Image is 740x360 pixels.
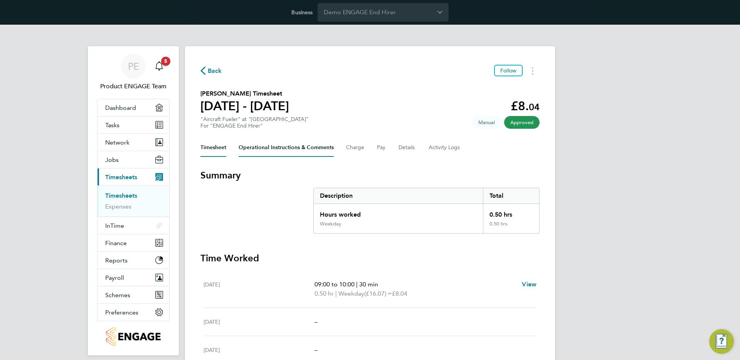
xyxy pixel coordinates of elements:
span: Tasks [105,121,119,129]
h3: Summary [200,169,540,182]
button: Jobs [98,151,169,168]
span: Reports [105,257,128,264]
h3: Time Worked [200,252,540,264]
div: [DATE] [203,280,314,298]
app-decimal: £8. [511,99,540,113]
div: Timesheets [98,185,169,217]
div: For "ENGAGE End Hirer" [200,123,309,129]
span: This timesheet has been approved. [504,116,540,129]
button: Schemes [98,286,169,303]
span: Schemes [105,291,130,299]
span: 0.50 hr [314,290,334,297]
a: View [522,280,536,289]
span: Follow [500,67,516,74]
span: Finance [105,239,127,247]
button: Preferences [98,304,169,321]
div: Hours worked [314,204,483,221]
a: Dashboard [98,99,169,116]
div: Summary [313,188,540,234]
span: £8.04 [392,290,407,297]
button: Follow [494,65,523,76]
span: Product ENGAGE Team [97,82,170,91]
a: 5 [151,54,167,79]
button: Finance [98,234,169,251]
span: PE [128,61,139,71]
span: | [356,281,358,288]
span: 09:00 to 10:00 [314,281,355,288]
span: 5 [161,57,170,66]
div: [DATE] [203,345,314,355]
button: Activity Logs [429,138,461,157]
span: Back [208,66,222,76]
button: Timesheet [200,138,226,157]
a: Go to home page [97,327,170,346]
div: Weekday [320,221,341,227]
button: Engage Resource Center [709,329,734,354]
img: engagetech2-logo-retina.png [106,327,161,346]
h1: [DATE] - [DATE] [200,98,289,114]
div: Description [314,188,483,204]
button: Timesheets [98,168,169,185]
span: – [314,318,318,325]
a: Expenses [105,203,131,210]
a: PEProduct ENGAGE Team [97,54,170,91]
h2: [PERSON_NAME] Timesheet [200,89,289,98]
div: 0.50 hrs [483,221,539,233]
button: Back [200,66,222,76]
span: 30 min [359,281,378,288]
button: Charge [346,138,365,157]
a: Timesheets [105,192,137,199]
button: Details [399,138,416,157]
span: Preferences [105,309,138,316]
span: | [335,290,337,297]
span: (£16.07) = [364,290,392,297]
label: Business [291,9,313,16]
span: View [522,281,536,288]
button: Timesheets Menu [526,65,540,77]
span: Timesheets [105,173,137,181]
div: "Aircraft Fueler" at "[GEOGRAPHIC_DATA]" [200,116,309,129]
a: Tasks [98,116,169,133]
span: This timesheet was manually created. [472,116,501,129]
span: InTime [105,222,124,229]
button: Payroll [98,269,169,286]
span: Network [105,139,129,146]
div: Total [483,188,539,204]
button: Operational Instructions & Comments [239,138,334,157]
button: Network [98,134,169,151]
button: Pay [377,138,386,157]
nav: Main navigation [88,46,179,355]
div: 0.50 hrs [483,204,539,221]
span: Weekday [338,289,364,298]
span: 04 [529,101,540,113]
span: – [314,346,318,353]
div: [DATE] [203,317,314,326]
span: Jobs [105,156,119,163]
button: InTime [98,217,169,234]
span: Dashboard [105,104,136,111]
button: Reports [98,252,169,269]
span: Payroll [105,274,124,281]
